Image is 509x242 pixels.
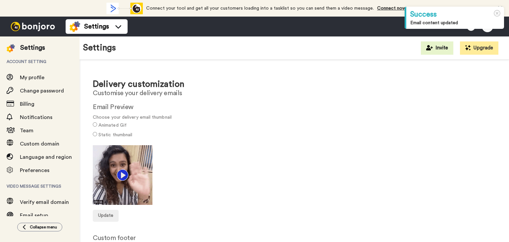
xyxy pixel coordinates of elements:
img: settings-colored.svg [7,44,15,52]
span: Notifications [20,115,52,120]
span: Preferences [20,168,49,173]
h1: Delivery customization [93,80,496,89]
span: Language and region [20,154,72,160]
button: Upgrade [460,41,498,55]
div: animation [106,3,143,14]
a: Connect now [377,6,406,11]
label: Animated Gif [98,122,127,129]
span: Collapse menu [30,224,57,230]
span: Team [20,128,33,133]
label: Static thumbnail [98,132,132,139]
button: Update [93,210,119,222]
span: My profile [20,75,44,80]
div: Success [410,9,500,20]
img: c713b795-656f-4edb-9759-2201f17354ac.gif [93,145,152,205]
button: Invite [421,41,453,55]
span: Email setup [20,213,48,218]
h1: Settings [83,43,116,53]
span: Choose your delivery email thumbnail [93,114,496,121]
img: bj-logo-header-white.svg [8,22,58,31]
div: Settings [20,43,45,52]
img: settings-colored.svg [70,21,80,32]
span: Update [98,213,113,218]
button: Collapse menu [17,223,62,231]
span: Billing [20,101,34,107]
h2: Email Preview [93,103,496,111]
span: Settings [84,22,109,31]
span: Verify email domain [20,200,69,205]
span: Change password [20,88,64,93]
span: Custom domain [20,141,59,147]
div: Email content updated [410,20,500,26]
span: Connect your tool and get all your customers loading into a tasklist so you can send them a video... [146,6,374,11]
h2: Customise your delivery emails [93,90,496,97]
